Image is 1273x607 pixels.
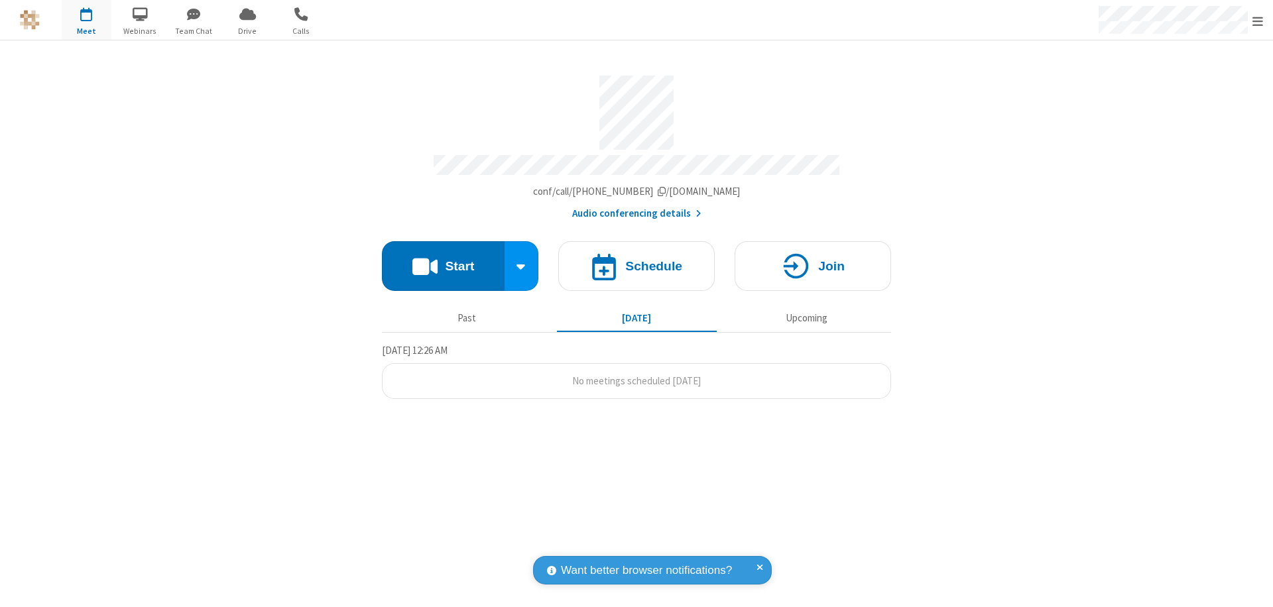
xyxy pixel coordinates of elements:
[223,25,273,37] span: Drive
[169,25,219,37] span: Team Chat
[558,241,715,291] button: Schedule
[382,66,891,221] section: Account details
[505,241,539,291] div: Start conference options
[387,305,547,331] button: Past
[20,10,40,30] img: QA Selenium DO NOT DELETE OR CHANGE
[625,260,682,272] h4: Schedule
[557,305,717,331] button: [DATE]
[735,241,891,291] button: Join
[62,25,111,37] span: Meet
[727,305,886,331] button: Upcoming
[561,562,732,579] span: Want better browser notifications?
[572,206,701,221] button: Audio conferencing details
[533,184,741,199] button: Copy my meeting room linkCopy my meeting room link
[382,343,891,400] section: Today's Meetings
[818,260,845,272] h4: Join
[572,374,701,387] span: No meetings scheduled [DATE]
[115,25,165,37] span: Webinars
[382,241,505,291] button: Start
[382,344,448,357] span: [DATE] 12:26 AM
[276,25,326,37] span: Calls
[445,260,474,272] h4: Start
[533,185,741,197] span: Copy my meeting room link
